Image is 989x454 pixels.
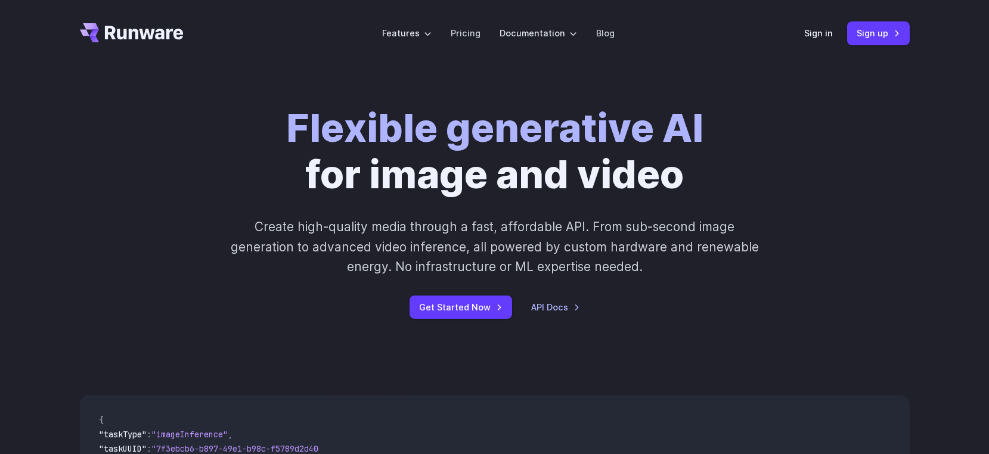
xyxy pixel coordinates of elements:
a: Get Started Now [410,296,512,319]
span: : [147,429,151,440]
a: Sign up [847,21,910,45]
span: "7f3ebcb6-b897-49e1-b98c-f5789d2d40d7" [151,443,333,454]
a: API Docs [531,300,580,314]
label: Documentation [500,26,577,40]
a: Pricing [451,26,480,40]
strong: Flexible generative AI [286,104,703,151]
label: Features [382,26,432,40]
h1: for image and video [286,105,703,198]
a: Sign in [804,26,833,40]
a: Go to / [80,23,184,42]
span: "taskType" [99,429,147,440]
span: { [99,415,104,425]
a: Blog [596,26,615,40]
p: Create high-quality media through a fast, affordable API. From sub-second image generation to adv... [229,217,760,276]
span: , [228,429,232,440]
span: "imageInference" [151,429,228,440]
span: "taskUUID" [99,443,147,454]
span: : [147,443,151,454]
